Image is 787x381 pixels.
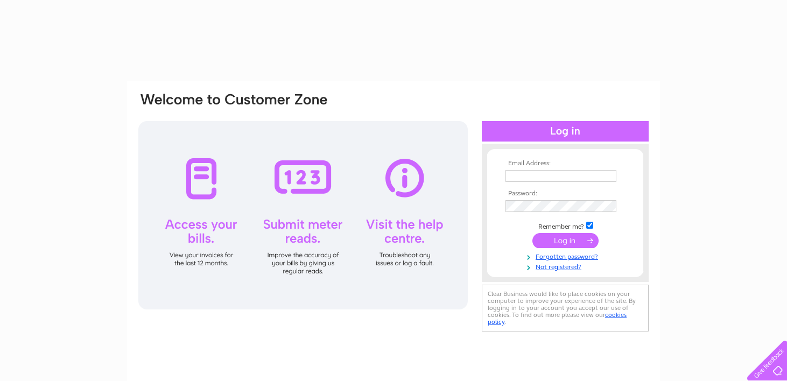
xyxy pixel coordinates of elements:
td: Remember me? [503,220,628,231]
a: cookies policy [488,311,627,326]
div: Clear Business would like to place cookies on your computer to improve your experience of the sit... [482,285,649,331]
a: Not registered? [505,261,628,271]
input: Submit [532,233,599,248]
th: Email Address: [503,160,628,167]
a: Forgotten password? [505,251,628,261]
th: Password: [503,190,628,197]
